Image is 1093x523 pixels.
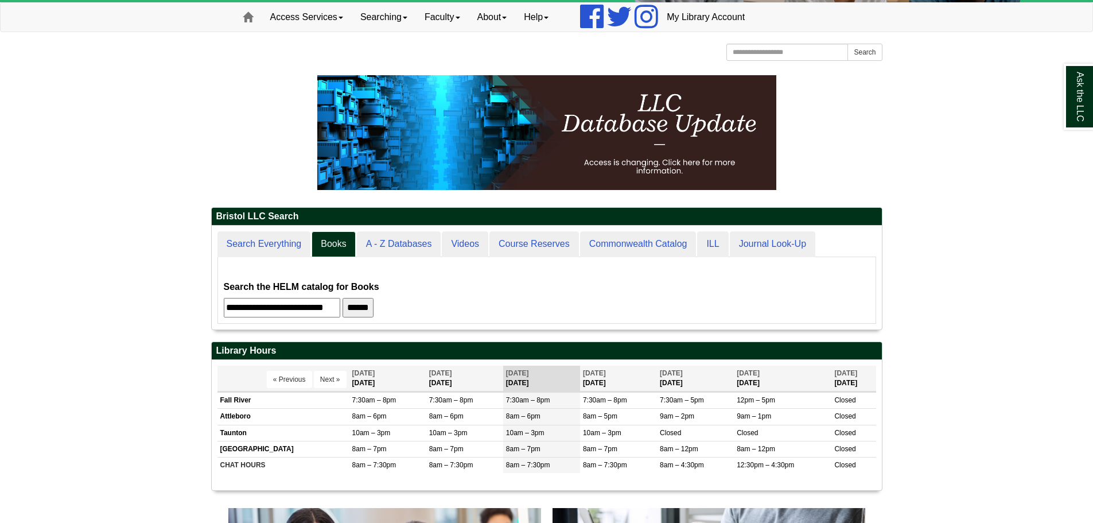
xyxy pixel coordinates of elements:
span: [DATE] [352,369,375,377]
h2: Library Hours [212,342,882,360]
span: 10am – 3pm [506,429,544,437]
span: 8am – 7pm [506,445,540,453]
h2: Bristol LLC Search [212,208,882,226]
div: Books [224,263,870,317]
a: Videos [442,231,488,257]
span: [DATE] [737,369,760,377]
span: [DATE] [506,369,529,377]
span: 8am – 7:30pm [429,461,473,469]
span: 10am – 3pm [352,429,391,437]
span: Closed [834,445,855,453]
button: Search [847,44,882,61]
span: 10am – 3pm [429,429,468,437]
th: [DATE] [734,366,831,392]
a: My Library Account [658,3,753,32]
th: [DATE] [580,366,657,392]
span: 12pm – 5pm [737,396,775,404]
span: 7:30am – 8pm [352,396,396,404]
th: [DATE] [349,366,426,392]
span: 8am – 12pm [660,445,698,453]
span: 8am – 7pm [352,445,387,453]
span: 7:30am – 8pm [429,396,473,404]
td: Attleboro [217,409,349,425]
span: [DATE] [429,369,452,377]
a: Access Services [262,3,352,32]
a: About [469,3,516,32]
a: Course Reserves [489,231,579,257]
span: 8am – 7:30pm [506,461,550,469]
span: 7:30am – 8pm [506,396,550,404]
span: [DATE] [660,369,683,377]
th: [DATE] [657,366,734,392]
label: Search the HELM catalog for Books [224,279,379,295]
a: Commonwealth Catalog [580,231,697,257]
img: HTML tutorial [317,75,776,190]
td: Taunton [217,425,349,441]
span: 8am – 12pm [737,445,775,453]
a: Help [515,3,557,32]
span: 8am – 5pm [583,412,617,420]
th: [DATE] [426,366,503,392]
td: [GEOGRAPHIC_DATA] [217,441,349,457]
button: Next » [314,371,347,388]
a: ILL [697,231,728,257]
span: Closed [660,429,681,437]
button: « Previous [267,371,312,388]
td: Fall River [217,393,349,409]
span: [DATE] [583,369,606,377]
a: Faculty [416,3,469,32]
span: [DATE] [834,369,857,377]
span: Closed [834,396,855,404]
span: 12:30pm – 4:30pm [737,461,794,469]
span: 8am – 7:30pm [352,461,396,469]
a: Search Everything [217,231,311,257]
span: 8am – 6pm [352,412,387,420]
a: A - Z Databases [357,231,441,257]
a: Searching [352,3,416,32]
span: 7:30am – 5pm [660,396,704,404]
td: CHAT HOURS [217,457,349,473]
span: 9am – 1pm [737,412,771,420]
span: 8am – 4:30pm [660,461,704,469]
span: 7:30am – 8pm [583,396,627,404]
span: 9am – 2pm [660,412,694,420]
span: 8am – 7pm [583,445,617,453]
span: 8am – 7:30pm [583,461,627,469]
span: 8am – 7pm [429,445,464,453]
a: Journal Look-Up [730,231,815,257]
a: Books [312,231,355,257]
span: 8am – 6pm [506,412,540,420]
th: [DATE] [503,366,580,392]
span: Closed [834,412,855,420]
th: [DATE] [831,366,876,392]
span: Closed [737,429,758,437]
span: Closed [834,429,855,437]
span: Closed [834,461,855,469]
span: 8am – 6pm [429,412,464,420]
span: 10am – 3pm [583,429,621,437]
